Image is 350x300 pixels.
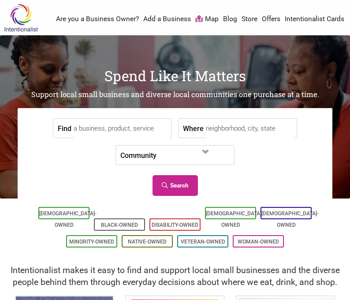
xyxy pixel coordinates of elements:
[261,210,319,228] a: [DEMOGRAPHIC_DATA]-Owned
[181,239,225,245] a: Veteran-Owned
[206,210,263,228] a: [DEMOGRAPHIC_DATA]-Owned
[242,15,257,24] a: Store
[128,239,167,245] a: Native-Owned
[285,15,344,24] a: Intentionalist Cards
[143,15,191,24] a: Add a Business
[39,210,97,228] a: [DEMOGRAPHIC_DATA]-Owned
[101,222,138,228] a: Black-Owned
[56,15,139,24] a: Are you a Business Owner?
[195,15,219,24] a: Map
[9,264,341,289] h2: Intentionalist makes it easy to find and support local small businesses and the diverse people be...
[262,15,280,24] a: Offers
[74,119,169,139] input: a business, product, service
[69,239,114,245] a: Minority-Owned
[183,119,204,138] label: Where
[58,119,71,138] label: Find
[120,146,156,165] label: Community
[152,222,198,228] a: Disability-Owned
[223,15,237,24] a: Blog
[206,119,294,139] input: neighborhood, city, state
[238,239,279,245] a: Woman-Owned
[153,175,198,196] a: Search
